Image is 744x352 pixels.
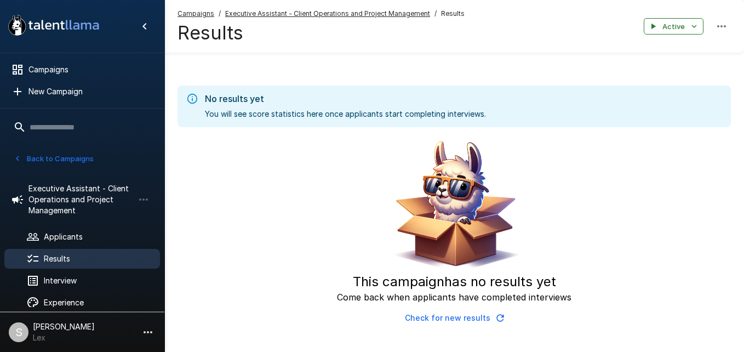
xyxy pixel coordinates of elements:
p: Come back when applicants have completed interviews [337,291,571,304]
button: Active [644,18,703,35]
button: Check for new results [400,308,508,328]
h5: This campaign has no results yet [353,273,556,291]
img: Animated document [386,136,523,273]
h4: Results [178,21,465,44]
div: No results yet [205,92,486,105]
div: You will see score statistics here once applicants start completing interviews. [205,89,486,124]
